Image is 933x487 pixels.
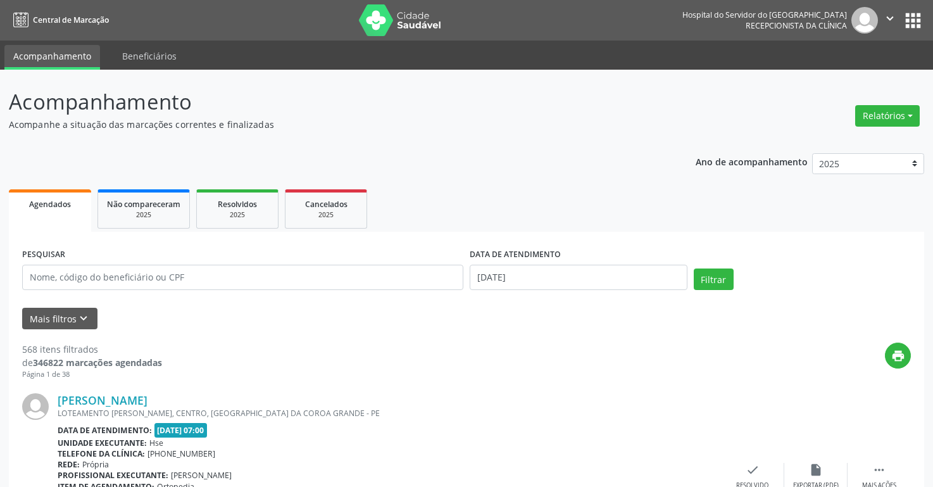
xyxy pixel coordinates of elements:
[58,438,147,448] b: Unidade executante:
[294,210,358,220] div: 2025
[682,9,847,20] div: Hospital do Servidor do [GEOGRAPHIC_DATA]
[58,425,152,436] b: Data de atendimento:
[33,15,109,25] span: Central de Marcação
[878,7,902,34] button: 
[218,199,257,210] span: Resolvidos
[902,9,924,32] button: apps
[154,423,208,438] span: [DATE] 07:00
[22,356,162,369] div: de
[809,463,823,477] i: insert_drive_file
[305,199,348,210] span: Cancelados
[171,470,232,481] span: [PERSON_NAME]
[107,210,180,220] div: 2025
[113,45,185,67] a: Beneficiários
[58,408,721,419] div: LOTEAMENTO [PERSON_NAME], CENTRO, [GEOGRAPHIC_DATA] DA COROA GRANDE - PE
[33,357,162,369] strong: 346822 marcações agendadas
[470,245,561,265] label: DATA DE ATENDIMENTO
[872,463,886,477] i: 
[107,199,180,210] span: Não compareceram
[696,153,808,169] p: Ano de acompanhamento
[9,118,649,131] p: Acompanhe a situação das marcações correntes e finalizadas
[149,438,163,448] span: Hse
[58,459,80,470] b: Rede:
[58,448,145,459] b: Telefone da clínica:
[694,269,734,290] button: Filtrar
[883,11,897,25] i: 
[22,393,49,420] img: img
[885,343,911,369] button: print
[206,210,269,220] div: 2025
[22,265,463,290] input: Nome, código do beneficiário ou CPF
[22,369,162,380] div: Página 1 de 38
[77,312,91,326] i: keyboard_arrow_down
[851,7,878,34] img: img
[22,343,162,356] div: 568 itens filtrados
[147,448,215,459] span: [PHONE_NUMBER]
[29,199,71,210] span: Agendados
[746,463,760,477] i: check
[22,308,97,330] button: Mais filtroskeyboard_arrow_down
[891,349,905,363] i: print
[58,393,147,407] a: [PERSON_NAME]
[22,245,65,265] label: PESQUISAR
[855,105,920,127] button: Relatórios
[58,470,168,481] b: Profissional executante:
[470,265,687,290] input: Selecione um intervalo
[4,45,100,70] a: Acompanhamento
[9,9,109,30] a: Central de Marcação
[746,20,847,31] span: Recepcionista da clínica
[9,86,649,118] p: Acompanhamento
[82,459,109,470] span: Própria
